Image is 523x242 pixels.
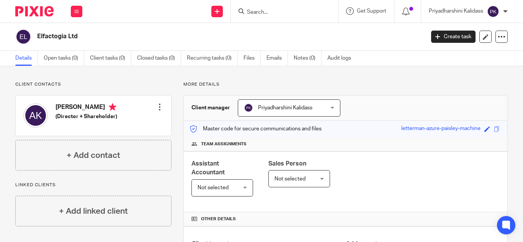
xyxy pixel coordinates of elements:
p: Priyadharshini Kalidass [429,7,483,15]
p: Client contacts [15,81,172,88]
span: Assistant Accountant [191,161,225,175]
h5: (Director + Shareholder) [56,113,117,120]
h4: + Add linked client [59,205,128,217]
a: Emails [266,51,288,66]
a: Open tasks (0) [44,51,84,66]
span: Not selected [275,176,306,182]
i: Primary [109,103,116,111]
h4: + Add contact [67,149,120,161]
span: Team assignments [201,141,247,147]
a: Files [244,51,261,66]
a: Notes (0) [294,51,322,66]
h4: [PERSON_NAME] [56,103,117,113]
h3: Client manager [191,104,230,112]
a: Audit logs [327,51,357,66]
a: Create task [431,31,476,43]
img: Pixie [15,6,54,16]
p: Master code for secure communications and files [190,125,322,133]
span: Other details [201,216,236,222]
a: Recurring tasks (0) [187,51,238,66]
p: Linked clients [15,182,172,188]
div: letterman-azure-paisley-machine [401,125,481,133]
h2: Elfactogia Ltd [37,32,343,41]
input: Search [246,9,315,16]
span: Priyadharshini Kalidass [258,105,312,110]
img: svg%3E [487,5,499,18]
span: Sales Person [268,161,306,167]
span: Get Support [357,8,386,14]
img: svg%3E [244,103,253,112]
img: svg%3E [15,29,31,45]
a: Details [15,51,38,66]
p: More details [183,81,508,88]
span: Not selected [198,185,229,190]
img: svg%3E [23,103,48,128]
a: Client tasks (0) [90,51,131,66]
a: Closed tasks (0) [137,51,181,66]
